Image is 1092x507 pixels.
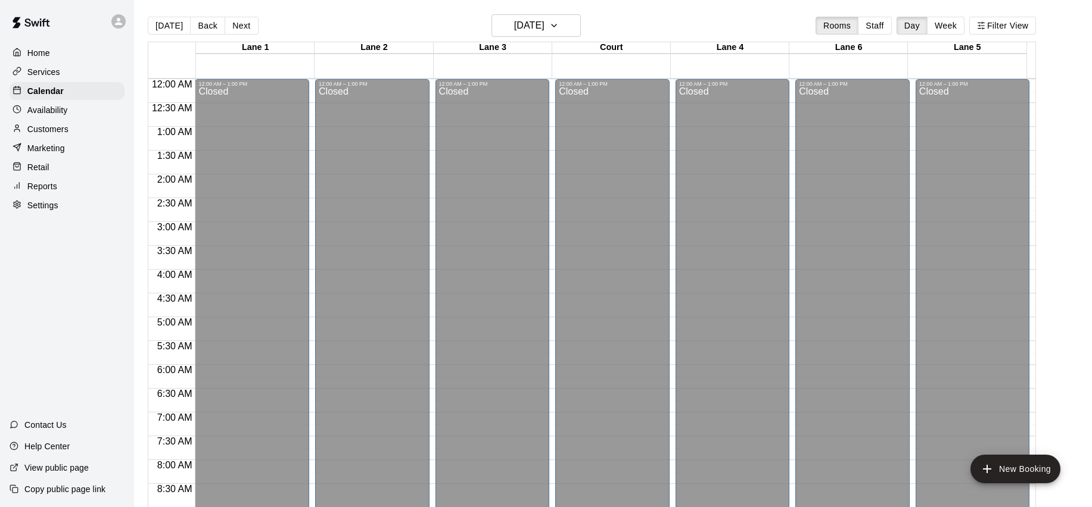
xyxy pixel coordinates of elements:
[149,79,195,89] span: 12:00 AM
[10,101,125,119] a: Availability
[154,127,195,137] span: 1:00 AM
[491,14,581,37] button: [DATE]
[154,246,195,256] span: 3:30 AM
[154,293,195,303] span: 4:30 AM
[149,103,195,113] span: 12:30 AM
[816,17,858,35] button: Rooms
[154,270,195,280] span: 4:00 AM
[315,42,433,54] div: Lane 2
[858,17,892,35] button: Staff
[799,81,906,87] div: 12:00 AM – 1:00 PM
[434,42,552,54] div: Lane 3
[154,389,195,399] span: 6:30 AM
[154,484,195,494] span: 8:30 AM
[10,177,125,195] a: Reports
[27,142,65,154] p: Marketing
[154,222,195,232] span: 3:00 AM
[559,81,666,87] div: 12:00 AM – 1:00 PM
[154,460,195,470] span: 8:00 AM
[154,317,195,327] span: 5:00 AM
[439,81,546,87] div: 12:00 AM – 1:00 PM
[10,44,125,62] a: Home
[154,365,195,375] span: 6:00 AM
[919,81,1026,87] div: 12:00 AM – 1:00 PM
[27,85,64,97] p: Calendar
[154,198,195,208] span: 2:30 AM
[148,17,191,35] button: [DATE]
[27,104,68,116] p: Availability
[225,17,258,35] button: Next
[10,63,125,81] a: Services
[27,180,57,192] p: Reports
[154,436,195,446] span: 7:30 AM
[969,17,1036,35] button: Filter View
[671,42,789,54] div: Lane 4
[10,196,125,214] a: Settings
[24,483,105,495] p: Copy public page link
[154,151,195,161] span: 1:30 AM
[319,81,426,87] div: 12:00 AM – 1:00 PM
[27,123,69,135] p: Customers
[196,42,315,54] div: Lane 1
[552,42,671,54] div: Court
[27,66,60,78] p: Services
[789,42,908,54] div: Lane 6
[927,17,965,35] button: Week
[154,174,195,184] span: 2:00 AM
[27,47,50,59] p: Home
[154,341,195,351] span: 5:30 AM
[514,17,545,34] h6: [DATE]
[27,199,58,211] p: Settings
[908,42,1026,54] div: Lane 5
[10,120,125,138] a: Customers
[897,17,928,35] button: Day
[970,455,1060,483] button: add
[24,462,89,474] p: View public page
[198,81,306,87] div: 12:00 AM – 1:00 PM
[679,81,786,87] div: 12:00 AM – 1:00 PM
[154,412,195,422] span: 7:00 AM
[27,161,49,173] p: Retail
[24,440,70,452] p: Help Center
[10,158,125,176] a: Retail
[24,419,67,431] p: Contact Us
[190,17,225,35] button: Back
[10,82,125,100] a: Calendar
[10,139,125,157] a: Marketing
